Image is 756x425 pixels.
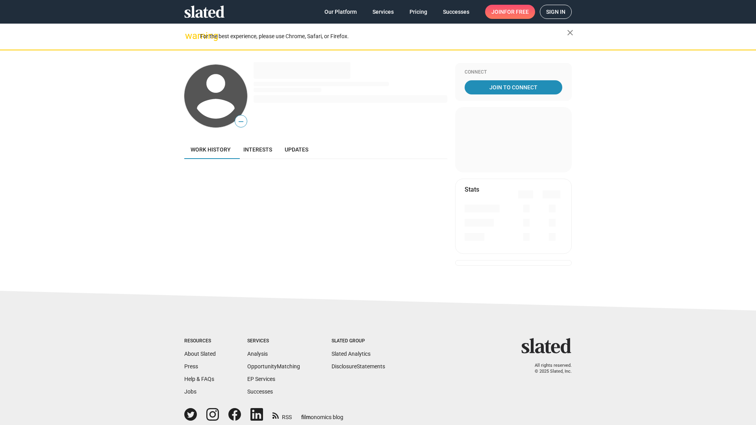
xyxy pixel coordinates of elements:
span: Join To Connect [466,80,561,94]
mat-icon: warning [185,31,195,41]
span: film [301,414,311,420]
a: Analysis [247,351,268,357]
a: Work history [184,140,237,159]
a: Successes [247,388,273,395]
a: Services [366,5,400,19]
span: Join [491,5,529,19]
a: EP Services [247,376,275,382]
a: Interests [237,140,278,159]
a: Our Platform [318,5,363,19]
span: — [235,116,247,127]
a: DisclosureStatements [332,363,385,370]
div: Connect [465,69,562,76]
a: filmonomics blog [301,407,343,421]
a: Jobs [184,388,196,395]
a: Slated Analytics [332,351,371,357]
a: Pricing [403,5,434,19]
span: Our Platform [324,5,357,19]
div: Resources [184,338,216,344]
span: Services [372,5,394,19]
span: Updates [285,146,308,153]
mat-card-title: Stats [465,185,479,194]
span: Work history [191,146,231,153]
div: For the best experience, please use Chrome, Safari, or Firefox. [200,31,567,42]
a: Joinfor free [485,5,535,19]
a: About Slated [184,351,216,357]
a: Updates [278,140,315,159]
span: Successes [443,5,469,19]
a: Sign in [540,5,572,19]
a: Press [184,363,198,370]
a: Successes [437,5,476,19]
p: All rights reserved. © 2025 Slated, Inc. [526,363,572,374]
span: Interests [243,146,272,153]
span: Sign in [546,5,565,18]
a: RSS [272,409,292,421]
div: Services [247,338,300,344]
a: OpportunityMatching [247,363,300,370]
span: for free [504,5,529,19]
div: Slated Group [332,338,385,344]
mat-icon: close [565,28,575,37]
a: Help & FAQs [184,376,214,382]
span: Pricing [409,5,427,19]
a: Join To Connect [465,80,562,94]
